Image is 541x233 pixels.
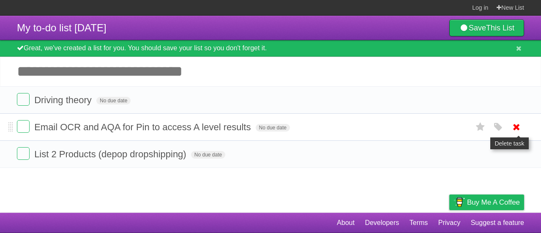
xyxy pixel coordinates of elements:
span: No due date [96,97,131,104]
a: Developers [365,215,399,231]
a: Suggest a feature [471,215,524,231]
a: Buy me a coffee [449,195,524,210]
span: Driving theory [34,95,94,105]
b: This List [486,24,514,32]
span: No due date [256,124,290,132]
a: Privacy [438,215,460,231]
span: Email OCR and AQA for Pin to access A level results [34,122,253,132]
a: About [337,215,355,231]
a: SaveThis List [449,19,524,36]
span: My to-do list [DATE] [17,22,107,33]
span: List 2 Products (depop dropshipping) [34,149,189,159]
label: Star task [473,93,489,107]
label: Star task [473,147,489,161]
label: Done [17,93,30,106]
span: No due date [191,151,225,159]
a: Terms [410,215,428,231]
label: Star task [473,120,489,134]
label: Done [17,120,30,133]
label: Done [17,147,30,160]
span: Buy me a coffee [467,195,520,210]
img: Buy me a coffee [454,195,465,209]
